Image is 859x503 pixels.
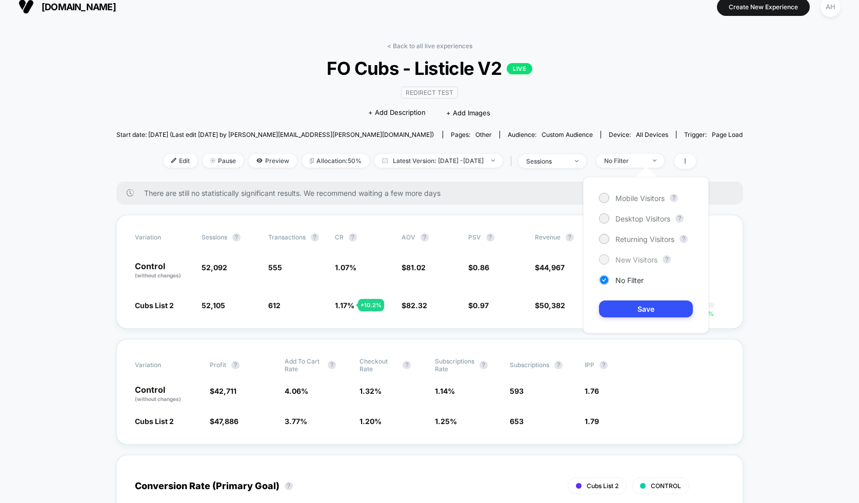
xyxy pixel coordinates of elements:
[473,301,489,310] span: 0.97
[203,154,244,168] span: Pause
[585,387,599,395] span: 1.76
[554,361,563,369] button: ?
[575,160,578,162] img: end
[587,482,618,490] span: Cubs List 2
[468,263,489,272] span: $
[144,189,723,197] span: There are still no statistically significant results. We recommend waiting a few more days
[435,417,457,426] span: 1.25 %
[510,417,524,426] span: 653
[148,57,711,79] span: FO Cubs - Listicle V2
[210,417,238,426] span: $
[510,387,524,395] span: 593
[712,131,743,138] span: Page Load
[359,417,382,426] span: 1.20 %
[202,301,225,310] span: 52,105
[615,235,674,244] span: Returning Visitors
[599,300,693,317] button: Save
[601,131,676,138] span: Device:
[285,417,307,426] span: 3.77 %
[214,387,236,395] span: 42,711
[135,262,191,279] p: Control
[210,158,215,163] img: end
[268,263,282,272] span: 555
[636,131,668,138] span: all devices
[600,361,608,369] button: ?
[285,357,323,373] span: Add To Cart Rate
[335,233,344,241] span: CR
[135,417,174,426] span: Cubs List 2
[374,154,503,168] span: Latest Version: [DATE] - [DATE]
[135,272,181,278] span: (without changes)
[468,301,489,310] span: $
[486,233,494,242] button: ?
[435,387,455,395] span: 1.14 %
[475,131,492,138] span: other
[359,387,382,395] span: 1.32 %
[402,263,426,272] span: $
[507,63,532,74] p: LIVE
[285,387,308,395] span: 4.06 %
[585,417,599,426] span: 1.79
[328,361,336,369] button: ?
[368,108,426,118] span: + Add Description
[535,233,561,241] span: Revenue
[210,361,226,369] span: Profit
[268,233,306,241] span: Transactions
[135,301,174,310] span: Cubs List 2
[116,131,434,138] span: Start date: [DATE] (Last edit [DATE] by [PERSON_NAME][EMAIL_ADDRESS][PERSON_NAME][DOMAIN_NAME])
[202,263,227,272] span: 52,092
[335,301,354,310] span: 1.17 %
[566,233,574,242] button: ?
[508,131,593,138] div: Audience:
[473,263,489,272] span: 0.86
[508,154,518,169] span: |
[403,361,411,369] button: ?
[402,301,427,310] span: $
[615,194,665,203] span: Mobile Visitors
[675,214,684,223] button: ?
[663,255,671,264] button: ?
[42,2,116,12] span: [DOMAIN_NAME]
[680,235,688,243] button: ?
[535,263,565,272] span: $
[387,42,472,50] a: < Back to all live experiences
[311,233,319,242] button: ?
[268,301,281,310] span: 612
[349,233,357,242] button: ?
[285,482,293,490] button: ?
[202,233,227,241] span: Sessions
[171,158,176,163] img: edit
[670,194,678,202] button: ?
[526,157,567,165] div: sessions
[651,482,681,490] span: CONTROL
[446,109,490,117] span: + Add Images
[604,157,645,165] div: No Filter
[135,396,181,402] span: (without changes)
[451,131,492,138] div: Pages:
[232,233,241,242] button: ?
[135,357,191,373] span: Variation
[382,158,388,163] img: calendar
[491,159,495,162] img: end
[164,154,197,168] span: Edit
[135,386,199,403] p: Control
[615,214,670,223] span: Desktop Visitors
[359,357,397,373] span: Checkout Rate
[335,263,356,272] span: 1.07 %
[214,417,238,426] span: 47,886
[480,361,488,369] button: ?
[302,154,369,168] span: Allocation: 50%
[535,301,565,310] span: $
[231,361,239,369] button: ?
[249,154,297,168] span: Preview
[684,131,743,138] div: Trigger:
[401,87,458,98] span: Redirect Test
[540,301,565,310] span: 50,382
[510,361,549,369] span: Subscriptions
[615,255,657,264] span: New Visitors
[135,233,191,242] span: Variation
[310,158,314,164] img: rebalance
[468,233,481,241] span: PSV
[406,263,426,272] span: 81.02
[406,301,427,310] span: 82.32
